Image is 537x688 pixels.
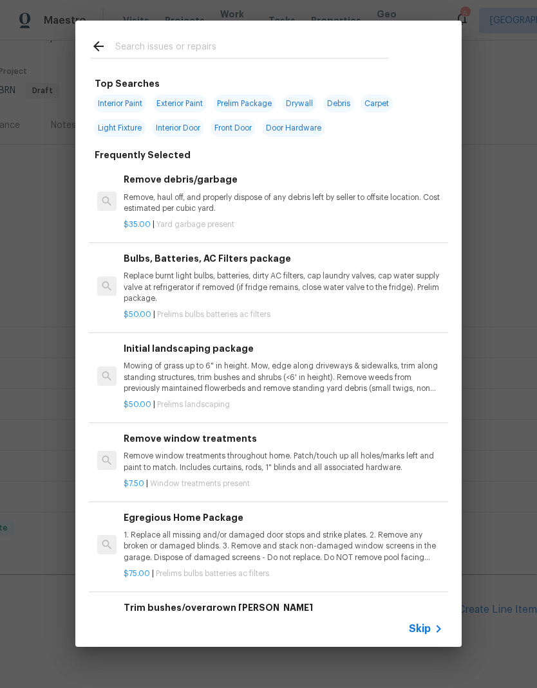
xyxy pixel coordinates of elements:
span: Prelims landscaping [157,401,230,408]
p: | [124,478,443,489]
span: Exterior Paint [153,95,207,113]
span: $50.00 [124,401,151,408]
p: | [124,399,443,410]
span: Light Fixture [94,119,146,137]
p: | [124,219,443,230]
span: $50.00 [124,311,151,318]
span: Drywall [282,95,317,113]
p: Mowing of grass up to 6" in height. Mow, edge along driveways & sidewalks, trim along standing st... [124,361,443,394]
span: Prelims bulbs batteries ac filters [157,311,270,318]
span: Carpet [361,95,393,113]
span: $75.00 [124,570,150,577]
h6: Remove debris/garbage [124,172,443,186]
h6: Egregious Home Package [124,511,443,525]
span: Prelim Package [213,95,276,113]
p: | [124,309,443,320]
span: Door Hardware [262,119,325,137]
p: Remove window treatments throughout home. Patch/touch up all holes/marks left and paint to match.... [124,451,443,473]
span: Window treatments present [150,480,250,487]
p: 1. Replace all missing and/or damaged door stops and strike plates. 2. Remove any broken or damag... [124,530,443,563]
h6: Remove window treatments [124,431,443,446]
span: Front Door [211,119,256,137]
span: Yard garbage present [156,221,234,228]
h6: Top Searches [95,77,160,91]
span: Skip [409,622,431,635]
span: Interior Paint [94,95,146,113]
p: Remove, haul off, and properly dispose of any debris left by seller to offsite location. Cost est... [124,192,443,214]
h6: Trim bushes/overgrown [PERSON_NAME] [124,601,443,615]
span: Prelims bulbs batteries ac filters [156,570,269,577]
span: Interior Door [152,119,204,137]
h6: Frequently Selected [95,148,191,162]
p: | [124,568,443,579]
span: Debris [323,95,354,113]
h6: Initial landscaping package [124,341,443,356]
h6: Bulbs, Batteries, AC Filters package [124,251,443,266]
span: $7.50 [124,480,144,487]
span: $35.00 [124,221,151,228]
p: Replace burnt light bulbs, batteries, dirty AC filters, cap laundry valves, cap water supply valv... [124,271,443,303]
input: Search issues or repairs [115,39,388,58]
